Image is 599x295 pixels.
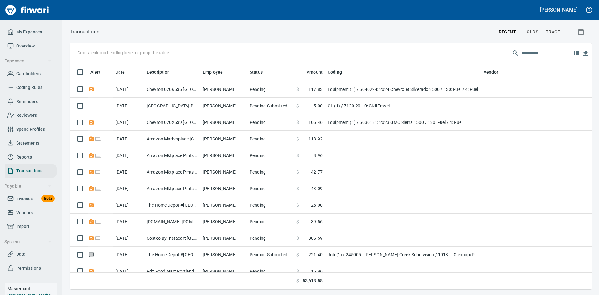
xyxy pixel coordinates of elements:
span: Reviewers [16,111,37,119]
nav: breadcrumb [70,28,99,36]
a: Transactions [5,164,57,178]
span: Receipt Required [88,137,95,141]
td: The Home Depot #[GEOGRAPHIC_DATA] [144,247,200,263]
td: Pending [247,263,294,280]
td: Pending [247,230,294,247]
span: $ [296,252,299,258]
span: 15.96 [311,268,323,274]
span: 118.92 [309,136,323,142]
td: [DATE] [113,263,144,280]
button: Expenses [2,55,54,67]
span: Coding Rules [16,84,42,91]
span: Amount [299,68,323,76]
span: Receipt Required [88,87,95,91]
span: Online transaction [95,170,101,174]
span: Invoices [16,195,33,203]
span: Online transaction [95,186,101,190]
td: Pending [247,164,294,180]
a: Data [5,247,57,261]
span: Online transaction [95,236,101,240]
span: Alert [90,68,100,76]
td: Job (1) / 245005.: [PERSON_NAME] Creek Subdivision / 1013. .: Cleanup/Punchlist / 5: Other [325,247,481,263]
td: Pending [247,180,294,197]
td: The Home Depot #[GEOGRAPHIC_DATA] [144,197,200,214]
span: Online transaction [95,153,101,157]
span: $ [296,86,299,92]
td: [DATE] [113,214,144,230]
a: Overview [5,39,57,53]
span: 805.59 [309,235,323,241]
span: 8.96 [314,152,323,159]
td: Chevron 0202539 [GEOGRAPHIC_DATA] [144,114,200,131]
a: Import [5,219,57,234]
span: Receipt Required [88,170,95,174]
td: [DATE] [113,230,144,247]
span: Vendor [484,68,506,76]
td: [PERSON_NAME] [200,164,247,180]
span: holds [524,28,538,36]
td: Pending [247,81,294,98]
span: Alert [90,68,109,76]
span: Status [250,68,263,76]
span: Coding [328,68,350,76]
td: Equipment (1) / 5040224: 2024 Chevrolet Silverado 2500 / 130: Fuel / 4: Fuel [325,81,481,98]
td: [DATE] [113,98,144,114]
span: 117.83 [309,86,323,92]
span: Employee [203,68,231,76]
a: Cardholders [5,67,57,81]
button: Show transactions within a particular date range [572,24,592,39]
span: Receipt Required [88,219,95,224]
td: Amazon Mktplace Pmts [DOMAIN_NAME][URL] WA [144,147,200,164]
span: Receipt Required [88,186,95,190]
span: Beta [41,195,55,202]
button: [PERSON_NAME] [538,5,579,15]
span: Permissions [16,264,41,272]
span: 5.00 [314,103,323,109]
td: [DATE] [113,180,144,197]
td: Equipment (1) / 5030181: 2023 GMC Sierra 1500 / 130: Fuel / 4: Fuel [325,114,481,131]
td: [PERSON_NAME] [200,263,247,280]
span: $ [296,202,299,208]
td: [PERSON_NAME] [200,197,247,214]
span: Receipt Required [88,153,95,157]
span: 53,618.58 [303,278,323,284]
span: My Expenses [16,28,42,36]
span: $ [296,268,299,274]
td: Pending [247,114,294,131]
td: [DATE] [113,247,144,263]
td: Pending-Submitted [247,98,294,114]
span: 42.77 [311,169,323,175]
td: Pending [247,197,294,214]
td: [PERSON_NAME] [200,230,247,247]
td: Amazon Mktplace Pmts [DOMAIN_NAME][URL] WA [144,180,200,197]
span: Date [115,68,133,76]
span: 25.00 [311,202,323,208]
span: Receipt Required [88,120,95,124]
a: Reminders [5,95,57,109]
span: 221.40 [309,252,323,258]
span: trace [546,28,560,36]
span: Statements [16,139,39,147]
td: Costco By Instacart [GEOGRAPHIC_DATA] [GEOGRAPHIC_DATA] [144,230,200,247]
td: [DATE] [113,81,144,98]
td: [PERSON_NAME] [200,114,247,131]
td: Pending [247,214,294,230]
span: Expenses [4,57,51,65]
td: [PERSON_NAME] [200,131,247,147]
td: [PERSON_NAME] [200,180,247,197]
td: [PERSON_NAME] [200,81,247,98]
span: $ [296,278,299,284]
span: $ [296,235,299,241]
span: Coding [328,68,342,76]
span: $ [296,152,299,159]
img: Finvari [4,2,51,17]
span: Vendors [16,209,33,217]
span: Cardholders [16,70,41,78]
td: [DATE] [113,197,144,214]
span: Reports [16,153,32,161]
td: GL (1) / 7120.20.10: Civil Travel [325,98,481,114]
td: [DATE] [113,114,144,131]
td: Amazon Mktplace Pmts [DOMAIN_NAME][URL] WA [144,164,200,180]
span: Receipt Required [88,236,95,240]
